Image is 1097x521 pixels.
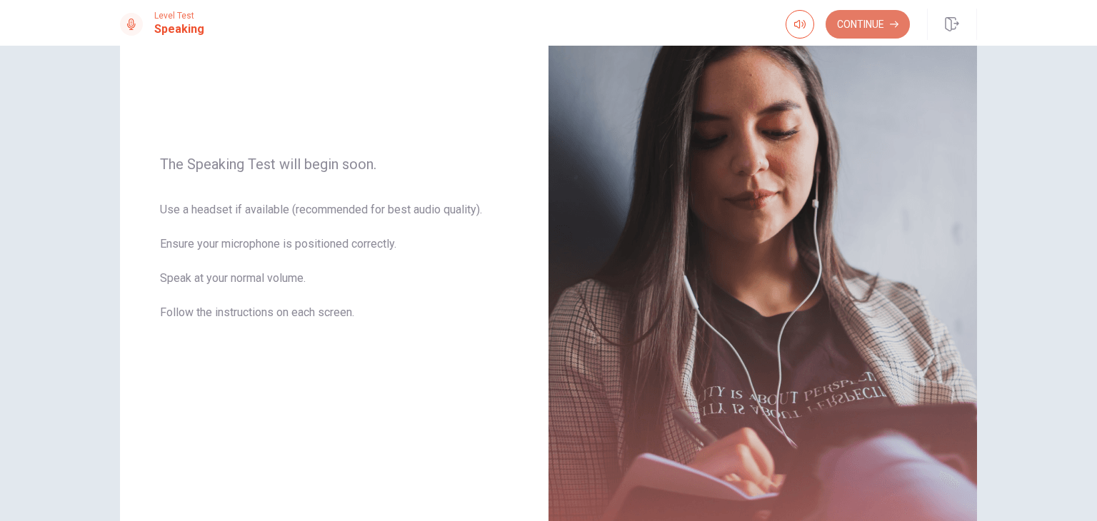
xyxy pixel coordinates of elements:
span: Use a headset if available (recommended for best audio quality). Ensure your microphone is positi... [160,201,509,338]
button: Continue [826,10,910,39]
span: Level Test [154,11,204,21]
span: The Speaking Test will begin soon. [160,156,509,173]
h1: Speaking [154,21,204,38]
